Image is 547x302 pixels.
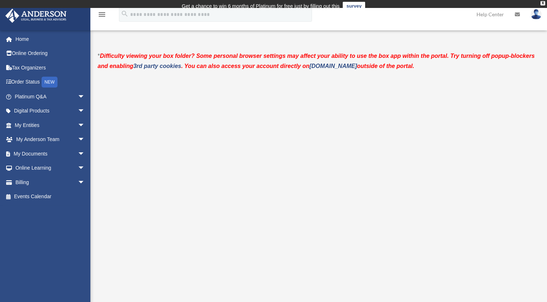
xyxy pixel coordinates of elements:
span: arrow_drop_down [78,146,92,161]
div: close [540,1,545,5]
a: Events Calendar [5,190,96,204]
span: arrow_drop_down [78,161,92,176]
span: arrow_drop_down [78,118,92,133]
a: menu [98,13,106,19]
a: [DOMAIN_NAME] [309,63,357,69]
a: Home [5,32,96,46]
a: Billingarrow_drop_down [5,175,96,190]
a: survey [343,2,365,10]
a: My Entitiesarrow_drop_down [5,118,96,132]
a: Order StatusNEW [5,75,96,90]
a: Tax Organizers [5,60,96,75]
div: NEW [42,77,57,88]
a: My Anderson Teamarrow_drop_down [5,132,96,147]
img: Anderson Advisors Platinum Portal [3,9,69,23]
a: Online Ordering [5,46,96,61]
img: User Pic [531,9,542,20]
a: Digital Productsarrow_drop_down [5,104,96,118]
span: arrow_drop_down [78,89,92,104]
span: arrow_drop_down [78,132,92,147]
a: My Documentsarrow_drop_down [5,146,96,161]
a: 3rd party cookies [133,63,181,69]
a: Platinum Q&Aarrow_drop_down [5,89,96,104]
a: Online Learningarrow_drop_down [5,161,96,175]
i: search [121,10,129,18]
i: menu [98,10,106,19]
div: Get a chance to win 6 months of Platinum for free just by filling out this [182,2,340,10]
span: arrow_drop_down [78,175,92,190]
strong: Difficulty viewing your box folder? Some personal browser settings may affect your ability to use... [98,53,535,69]
span: arrow_drop_down [78,104,92,119]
